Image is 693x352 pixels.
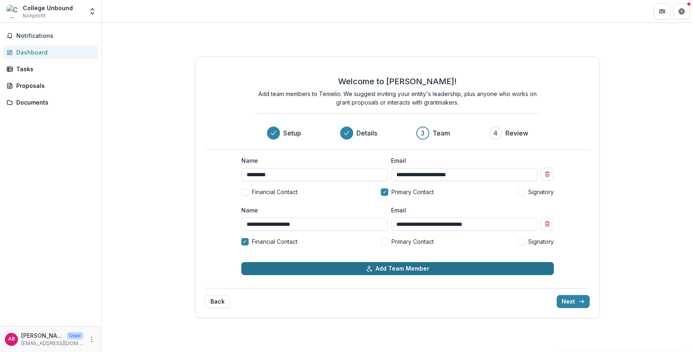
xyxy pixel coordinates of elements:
a: Documents [3,96,98,109]
button: Remove team member [541,217,554,230]
p: [EMAIL_ADDRESS][DOMAIN_NAME] [21,340,83,347]
p: User [67,332,83,339]
h3: Details [356,128,377,138]
h3: Review [505,128,528,138]
button: More [87,335,96,344]
div: Dashboard [16,48,92,57]
a: Dashboard [3,46,98,59]
button: Next [557,295,590,308]
div: Adam Bush [8,337,15,342]
button: Remove team member [541,168,554,181]
span: Signatory [528,188,554,196]
label: Email [391,156,533,165]
span: Signatory [528,237,554,246]
button: Open entity switcher [87,3,98,20]
p: [PERSON_NAME] [21,331,63,340]
button: Add Team Member [241,262,554,275]
div: Progress [267,127,528,140]
div: Proposals [16,81,92,90]
label: Name [241,156,383,165]
span: Primary Contact [391,237,434,246]
p: Add team members to Temelio. We suggest inviting your entity's leadership, plus anyone who works ... [255,90,540,107]
button: Get Help [673,3,690,20]
button: Notifications [3,29,98,42]
label: Name [241,206,383,214]
span: Primary Contact [391,188,434,196]
div: 4 [493,128,498,138]
div: Tasks [16,65,92,73]
div: 3 [421,128,424,138]
div: Documents [16,98,92,107]
span: Financial Contact [252,188,297,196]
span: Financial Contact [252,237,297,246]
a: Tasks [3,62,98,76]
a: Proposals [3,79,98,92]
h2: Welcome to [PERSON_NAME]! [338,77,457,86]
h3: Team [433,128,450,138]
span: Nonprofit [23,12,46,20]
span: Notifications [16,33,95,39]
h3: Setup [283,128,301,138]
button: Partners [654,3,670,20]
label: Email [391,206,533,214]
button: Back [205,295,230,308]
div: College Unbound [23,4,73,12]
img: College Unbound [7,5,20,18]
